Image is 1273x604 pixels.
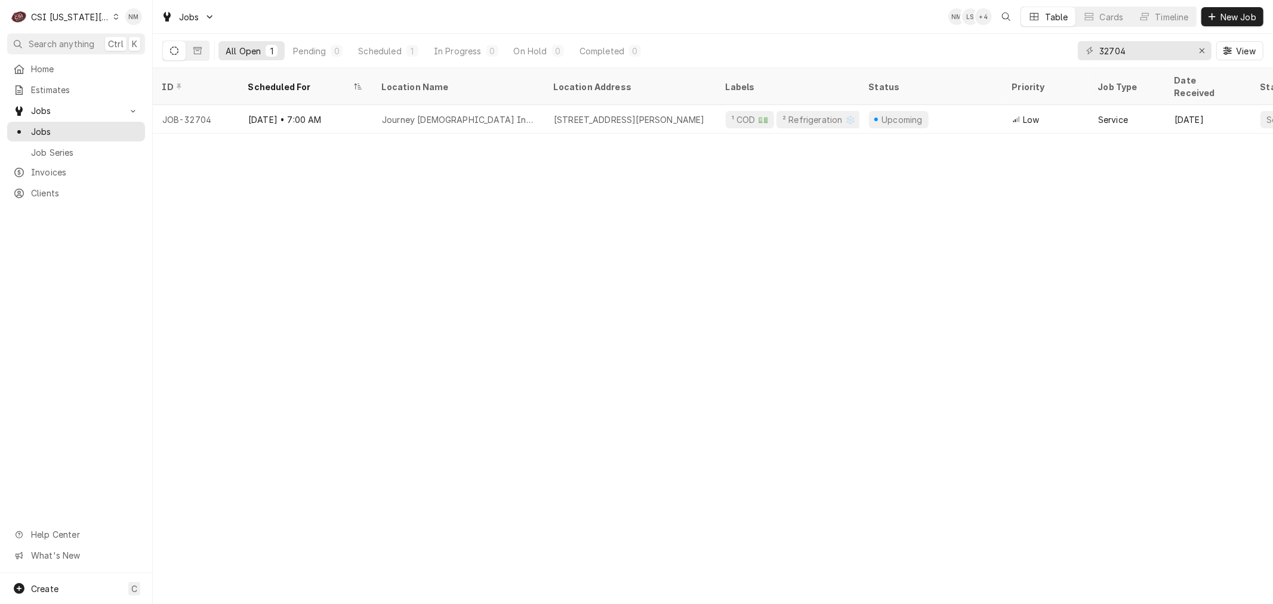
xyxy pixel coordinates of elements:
[31,528,138,541] span: Help Center
[997,7,1016,26] button: Open search
[7,122,145,141] a: Jobs
[1201,7,1263,26] button: New Job
[382,81,532,93] div: Location Name
[31,63,139,75] span: Home
[975,8,992,25] div: + 4
[434,45,482,57] div: In Progress
[1218,11,1259,23] span: New Job
[226,45,261,57] div: All Open
[31,104,121,117] span: Jobs
[7,33,145,54] button: Search anythingCtrlK
[248,81,351,93] div: Scheduled For
[869,81,991,93] div: Status
[179,11,199,23] span: Jobs
[781,113,856,126] div: ² Refrigeration ❄️
[631,45,639,57] div: 0
[268,45,275,57] div: 1
[880,113,924,126] div: Upcoming
[358,45,401,57] div: Scheduled
[108,38,124,50] span: Ctrl
[962,8,979,25] div: Lindy Springer's Avatar
[948,8,965,25] div: NM
[31,84,139,96] span: Estimates
[1023,113,1039,126] span: Low
[239,105,372,134] div: [DATE] • 7:00 AM
[31,146,139,159] span: Job Series
[31,166,139,178] span: Invoices
[132,38,137,50] span: K
[162,81,227,93] div: ID
[7,143,145,162] a: Job Series
[1012,81,1077,93] div: Priority
[580,45,624,57] div: Completed
[730,113,769,126] div: ¹ COD 💵
[293,45,326,57] div: Pending
[333,45,340,57] div: 0
[514,45,547,57] div: On Hold
[29,38,94,50] span: Search anything
[7,183,145,203] a: Clients
[1192,41,1212,60] button: Erase input
[1216,41,1263,60] button: View
[1099,41,1189,60] input: Keyword search
[1100,11,1124,23] div: Cards
[409,45,416,57] div: 1
[554,81,704,93] div: Location Address
[153,105,239,134] div: JOB-32704
[7,546,145,565] a: Go to What's New
[125,8,142,25] div: NM
[156,7,220,27] a: Go to Jobs
[131,583,137,595] span: C
[962,8,979,25] div: LS
[11,8,27,25] div: C
[948,8,965,25] div: Nancy Manuel's Avatar
[7,80,145,100] a: Estimates
[7,162,145,182] a: Invoices
[382,113,535,126] div: Journey [DEMOGRAPHIC_DATA] International
[1045,11,1068,23] div: Table
[31,549,138,562] span: What's New
[31,584,58,594] span: Create
[11,8,27,25] div: CSI Kansas City's Avatar
[1098,81,1155,93] div: Job Type
[125,8,142,25] div: Nancy Manuel's Avatar
[1165,105,1251,134] div: [DATE]
[1155,11,1189,23] div: Timeline
[31,125,139,138] span: Jobs
[7,59,145,79] a: Home
[7,525,145,544] a: Go to Help Center
[1098,113,1128,126] div: Service
[1175,74,1239,99] div: Date Received
[31,11,110,23] div: CSI [US_STATE][GEOGRAPHIC_DATA]
[726,81,850,93] div: Labels
[489,45,496,57] div: 0
[7,101,145,121] a: Go to Jobs
[554,45,562,57] div: 0
[1234,45,1258,57] span: View
[31,187,139,199] span: Clients
[554,113,705,126] div: [STREET_ADDRESS][PERSON_NAME]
